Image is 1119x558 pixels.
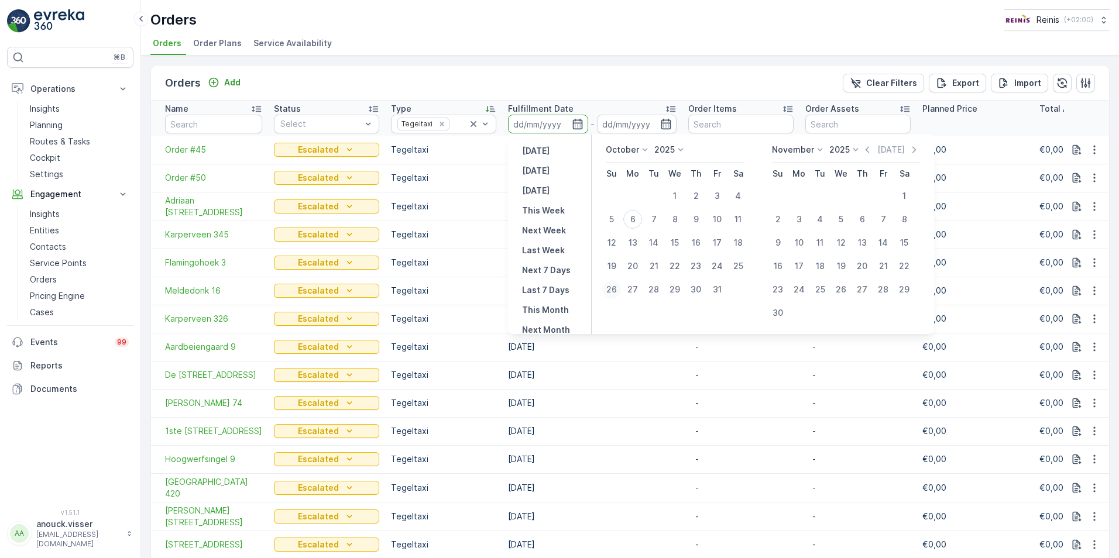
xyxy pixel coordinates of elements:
[829,144,850,156] p: 2025
[298,539,339,550] p: Escalated
[768,304,787,322] div: 30
[708,257,726,275] div: 24
[644,210,663,229] div: 7
[688,115,794,133] input: Search
[812,425,904,437] p: -
[274,228,379,242] button: Escalated
[852,163,873,184] th: Thursday
[812,341,904,353] p: -
[502,221,682,249] td: [DATE]
[695,482,787,494] p: -
[502,389,682,417] td: [DATE]
[665,257,684,275] div: 22
[665,233,684,252] div: 15
[30,383,129,395] p: Documents
[665,187,684,205] div: 1
[812,482,904,494] p: -
[165,313,262,325] span: Karperveen 326
[25,117,133,133] a: Planning
[298,229,339,240] p: Escalated
[1004,9,1110,30] button: Reinis(+02:00)
[391,229,496,240] p: Tegeltaxi
[30,83,110,95] p: Operations
[1064,15,1093,25] p: ( +02:00 )
[832,280,850,299] div: 26
[7,182,133,206] button: Engagement
[274,256,379,270] button: Escalated
[708,210,726,229] div: 10
[874,233,893,252] div: 14
[298,397,339,409] p: Escalated
[391,201,496,212] p: Tegeltaxi
[686,187,705,205] div: 2
[391,285,496,297] p: Tegeltaxi
[25,133,133,150] a: Routes & Tasks
[517,303,574,317] button: This Month
[922,173,946,182] span: €0,00
[25,150,133,166] a: Cockpit
[274,199,379,213] button: Escalated
[298,369,339,381] p: Escalated
[165,397,262,409] span: [PERSON_NAME] 74
[812,369,904,381] p: -
[165,144,262,156] span: Order #45
[991,74,1048,92] button: Import
[508,115,588,133] input: dd/mm/yyyy
[502,277,682,305] td: [DATE]
[117,337,126,347] p: 99
[602,280,621,299] div: 26
[895,257,914,275] div: 22
[929,74,986,92] button: Export
[644,280,663,299] div: 28
[165,172,262,184] span: Order #50
[30,290,85,302] p: Pricing Engine
[30,360,129,371] p: Reports
[165,453,262,465] span: Hoogwerfsingel 9
[708,233,726,252] div: 17
[877,144,905,156] p: [DATE]
[391,341,496,353] p: Tegeltaxi
[274,312,379,326] button: Escalated
[1039,257,1063,267] span: €0,00
[298,144,339,156] p: Escalated
[274,340,379,354] button: Escalated
[165,257,262,268] a: Flamingohoek 3
[812,397,904,409] p: -
[866,77,917,89] p: Clear Filters
[1039,398,1063,408] span: €0,00
[7,330,133,354] a: Events99
[767,163,788,184] th: Sunday
[623,233,642,252] div: 13
[922,426,946,436] span: €0,00
[522,284,569,296] p: Last 7 Days
[790,210,808,229] div: 3
[502,136,682,164] td: [DATE]
[7,377,133,401] a: Documents
[606,144,639,156] p: October
[502,417,682,445] td: [DATE]
[25,206,133,222] a: Insights
[391,172,496,184] p: Tegeltaxi
[30,119,63,131] p: Planning
[274,509,379,523] button: Escalated
[1039,314,1063,323] span: €0,00
[811,257,829,275] div: 18
[165,505,262,528] a: Ida Wassermanstraat 28
[30,306,54,318] p: Cases
[922,454,946,464] span: €0,00
[165,115,262,133] input: Search
[597,115,677,133] input: dd/mm/yyyy
[832,257,850,275] div: 19
[843,74,924,92] button: Clear Filters
[874,257,893,275] div: 21
[1039,103,1112,115] p: Total Actual Price
[805,103,859,115] p: Order Assets
[391,369,496,381] p: Tegeltaxi
[654,144,675,156] p: 2025
[165,539,262,550] a: Harpstraat 7
[790,233,808,252] div: 10
[644,233,663,252] div: 14
[274,368,379,382] button: Escalated
[391,313,496,325] p: Tegeltaxi
[30,336,108,348] p: Events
